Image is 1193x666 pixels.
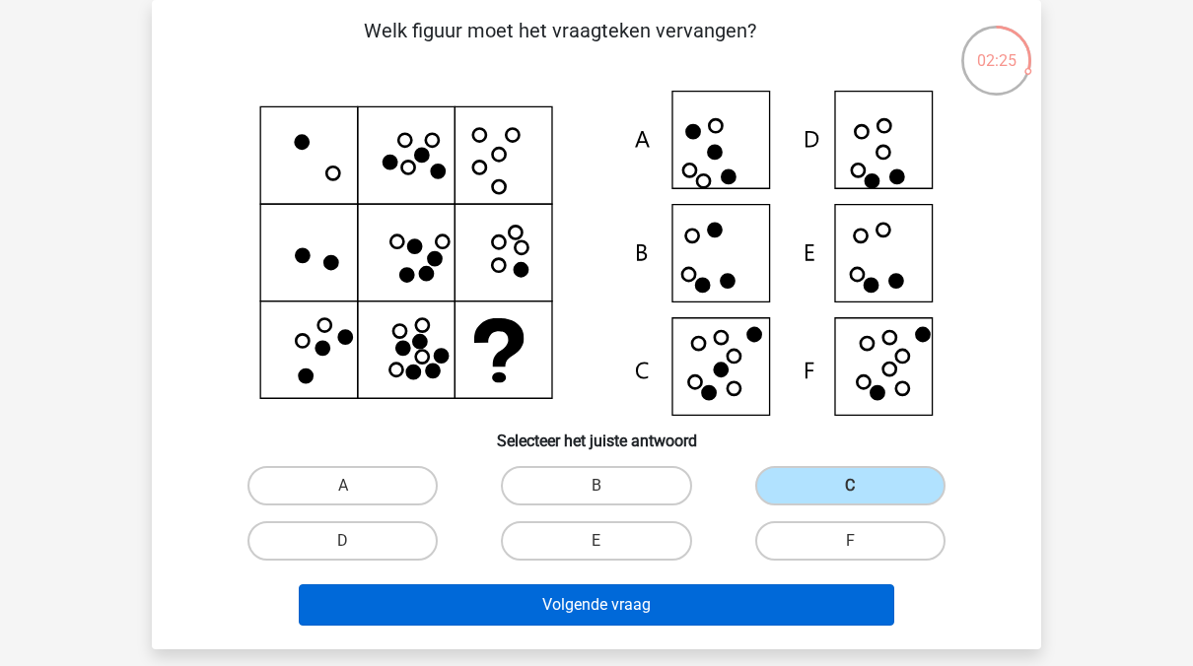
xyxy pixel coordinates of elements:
button: Volgende vraag [299,584,895,626]
div: 02:25 [959,24,1033,73]
label: B [501,466,691,505]
label: A [247,466,438,505]
label: D [247,521,438,561]
h6: Selecteer het juiste antwoord [183,416,1010,450]
label: E [501,521,691,561]
label: C [755,466,946,505]
p: Welk figuur moet het vraagteken vervangen? [183,16,936,75]
label: F [755,521,946,561]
